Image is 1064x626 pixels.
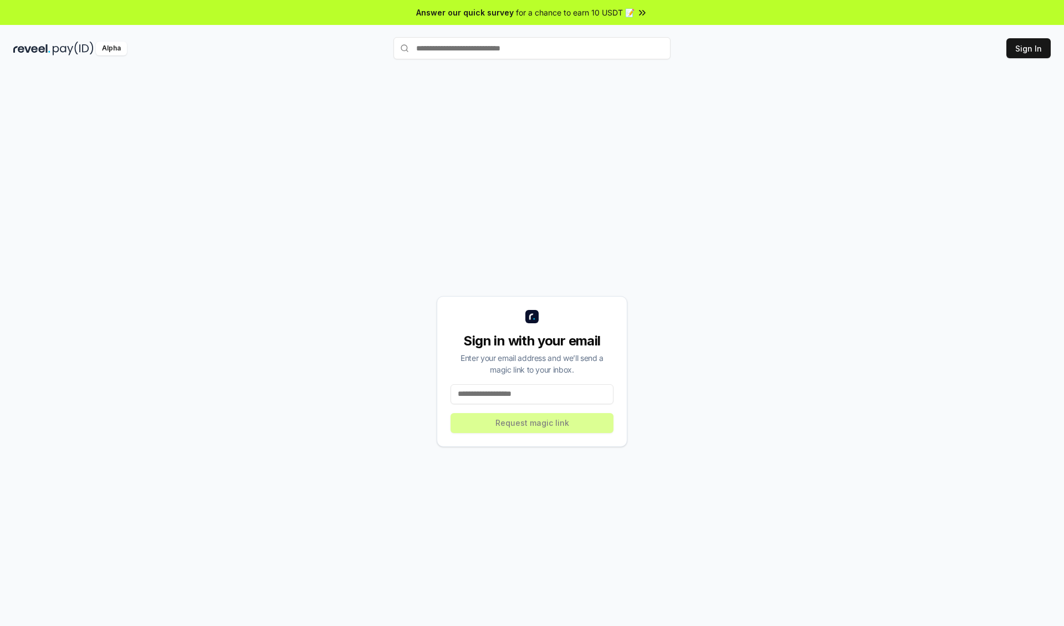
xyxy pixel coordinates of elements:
div: Alpha [96,42,127,55]
span: Answer our quick survey [416,7,514,18]
div: Enter your email address and we’ll send a magic link to your inbox. [451,352,613,375]
img: pay_id [53,42,94,55]
span: for a chance to earn 10 USDT 📝 [516,7,635,18]
button: Sign In [1006,38,1051,58]
div: Sign in with your email [451,332,613,350]
img: logo_small [525,310,539,323]
img: reveel_dark [13,42,50,55]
